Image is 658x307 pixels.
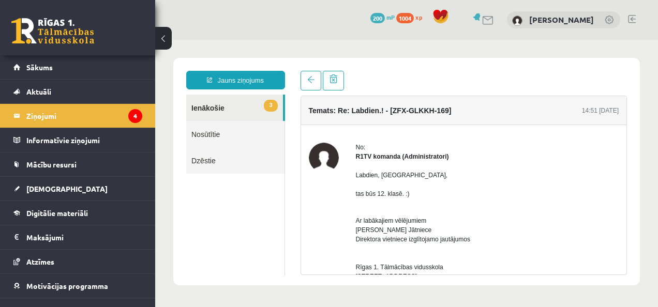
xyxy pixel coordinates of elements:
[26,87,51,96] span: Aktuāli
[415,13,422,21] span: xp
[201,131,464,159] p: Labdien, [GEOGRAPHIC_DATA], tas būs 12. klasē. :)
[529,14,594,25] a: [PERSON_NAME]
[26,128,142,152] legend: Informatīvie ziņojumi
[13,274,142,298] a: Motivācijas programma
[26,208,88,218] span: Digitālie materiāli
[386,13,395,21] span: mP
[427,66,463,75] div: 14:51 [DATE]
[26,281,108,290] span: Motivācijas programma
[370,13,385,23] span: 200
[370,13,395,21] a: 200 mP
[13,177,142,201] a: [DEMOGRAPHIC_DATA]
[13,225,142,249] a: Maksājumi
[13,80,142,103] a: Aktuāli
[128,109,142,123] i: 4
[201,113,294,120] strong: R1TV komanda (Administratori)
[31,55,128,81] a: 3Ienākošie
[13,104,142,128] a: Ziņojumi4
[13,201,142,225] a: Digitālie materiāli
[109,60,122,72] span: 3
[512,16,522,26] img: Irēna Staģe
[26,184,108,193] span: [DEMOGRAPHIC_DATA]
[396,13,414,23] span: 1004
[13,152,142,176] a: Mācību resursi
[13,250,142,273] a: Atzīmes
[26,63,53,72] span: Sākums
[31,108,129,134] a: Dzēstie
[26,257,54,266] span: Atzīmes
[26,225,142,249] legend: Maksājumi
[26,160,77,169] span: Mācību resursi
[154,103,184,133] img: R1TV komanda
[26,104,142,128] legend: Ziņojumi
[396,13,427,21] a: 1004 xp
[201,103,464,112] div: No:
[31,31,130,50] a: Jauns ziņojums
[154,67,296,75] h4: Temats: Re: Labdien.! - [ZFX-GLKKH-169]
[11,18,94,44] a: Rīgas 1. Tālmācības vidusskola
[13,128,142,152] a: Informatīvie ziņojumi
[31,81,129,108] a: Nosūtītie
[13,55,142,79] a: Sākums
